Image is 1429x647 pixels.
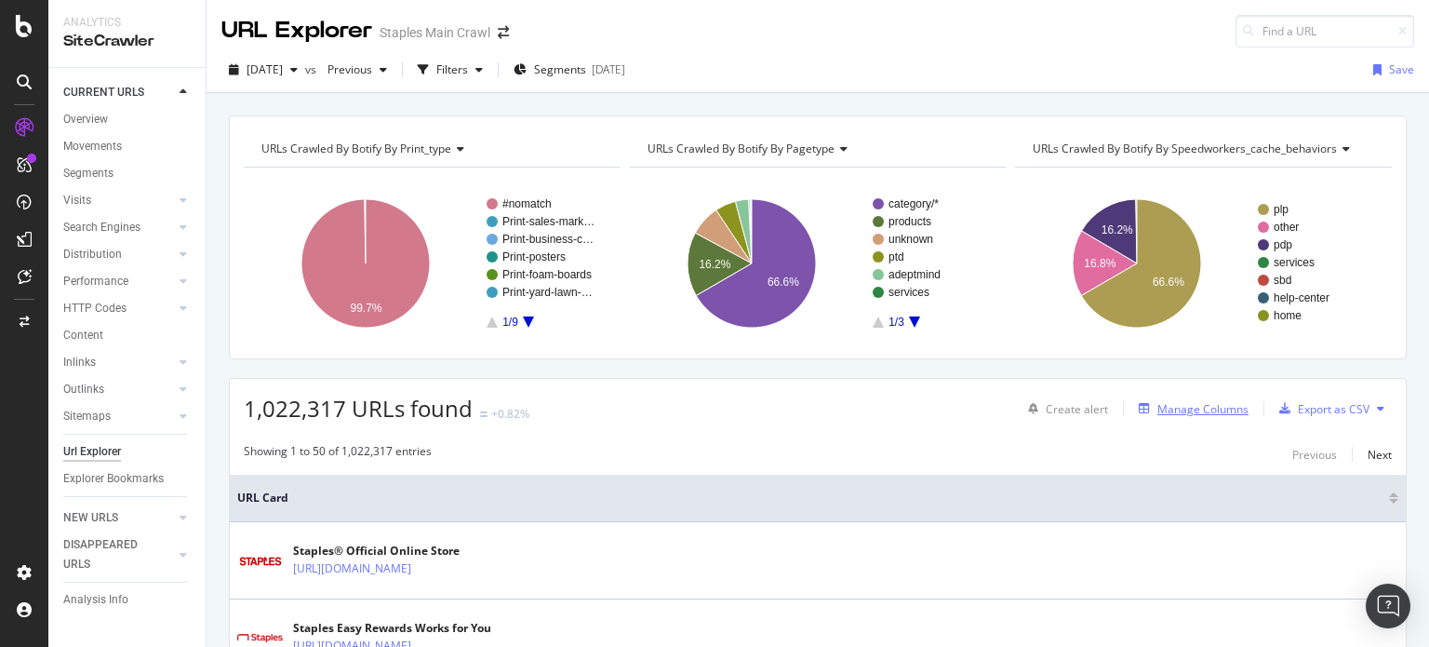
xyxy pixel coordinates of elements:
[293,543,492,559] div: Staples® Official Online Store
[436,61,468,77] div: Filters
[63,407,174,426] a: Sitemaps
[258,134,604,164] h4: URLs Crawled By Botify By print_type
[63,535,157,574] div: DISAPPEARED URLS
[498,26,509,39] div: arrow-right-arrow-left
[699,258,730,271] text: 16.2%
[1274,256,1315,269] text: services
[350,302,381,315] text: 99.7%
[320,55,394,85] button: Previous
[888,250,904,263] text: ptd
[1029,134,1375,164] h4: URLs Crawled By Botify By speedworkers_cache_behaviors
[247,61,283,77] span: 2025 Aug. 29th
[63,83,144,102] div: CURRENT URLS
[63,469,164,489] div: Explorer Bookmarks
[63,299,127,318] div: HTTP Codes
[63,380,104,399] div: Outlinks
[502,215,594,228] text: Print-sales-mark…
[480,411,487,417] img: Equal
[1292,447,1337,463] div: Previous
[63,83,174,102] a: CURRENT URLS
[502,197,552,210] text: #nomatch
[506,55,633,85] button: Segments[DATE]
[1274,203,1289,216] text: plp
[63,442,193,462] a: Url Explorer
[630,182,1002,344] svg: A chart.
[380,23,490,42] div: Staples Main Crawl
[63,353,174,372] a: Inlinks
[1157,401,1249,417] div: Manage Columns
[1021,394,1108,424] button: Create alert
[1292,443,1337,465] button: Previous
[293,620,492,637] div: Staples Easy Rewards Works for You
[502,286,593,299] text: Print-yard-lawn-…
[63,218,174,237] a: Search Engines
[293,559,411,578] a: [URL][DOMAIN_NAME]
[63,15,191,31] div: Analytics
[63,245,122,264] div: Distribution
[1274,291,1329,304] text: help-center
[320,61,372,77] span: Previous
[63,164,114,183] div: Segments
[221,15,372,47] div: URL Explorer
[63,272,174,291] a: Performance
[1272,394,1369,424] button: Export as CSV
[1368,447,1392,463] div: Next
[244,182,616,344] svg: A chart.
[502,268,592,281] text: Print-foam-boards
[63,191,174,210] a: Visits
[63,245,174,264] a: Distribution
[221,55,305,85] button: [DATE]
[1274,274,1291,287] text: sbd
[63,137,193,156] a: Movements
[63,137,122,156] div: Movements
[63,164,193,183] a: Segments
[768,276,799,289] text: 66.6%
[63,326,103,345] div: Content
[502,316,518,329] text: 1/9
[237,490,1384,506] span: URL Card
[1298,401,1369,417] div: Export as CSV
[1033,141,1337,156] span: URLs Crawled By Botify By speedworkers_cache_behaviors
[63,299,174,318] a: HTTP Codes
[888,286,929,299] text: services
[63,380,174,399] a: Outlinks
[502,250,566,263] text: Print-posters
[63,272,128,291] div: Performance
[63,353,96,372] div: Inlinks
[305,61,320,77] span: vs
[648,141,835,156] span: URLs Crawled By Botify By pagetype
[888,316,904,329] text: 1/3
[237,634,284,642] img: main image
[63,218,140,237] div: Search Engines
[888,197,939,210] text: category/*
[63,508,118,528] div: NEW URLS
[534,61,586,77] span: Segments
[888,215,931,228] text: products
[237,549,284,573] img: main image
[410,55,490,85] button: Filters
[1046,401,1108,417] div: Create alert
[244,393,473,424] span: 1,022,317 URLs found
[244,443,432,465] div: Showing 1 to 50 of 1,022,317 entries
[1274,238,1292,251] text: pdp
[1389,61,1414,77] div: Save
[63,508,174,528] a: NEW URLS
[261,141,451,156] span: URLs Crawled By Botify By print_type
[63,110,193,129] a: Overview
[63,191,91,210] div: Visits
[1015,182,1387,344] svg: A chart.
[888,233,933,246] text: unknown
[1131,398,1249,420] button: Manage Columns
[63,110,108,129] div: Overview
[63,442,121,462] div: Url Explorer
[502,233,594,246] text: Print-business-c…
[1366,584,1410,628] div: Open Intercom Messenger
[63,590,193,610] a: Analysis Info
[63,326,193,345] a: Content
[1153,276,1184,289] text: 66.6%
[592,61,625,77] div: [DATE]
[888,268,941,281] text: adeptmind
